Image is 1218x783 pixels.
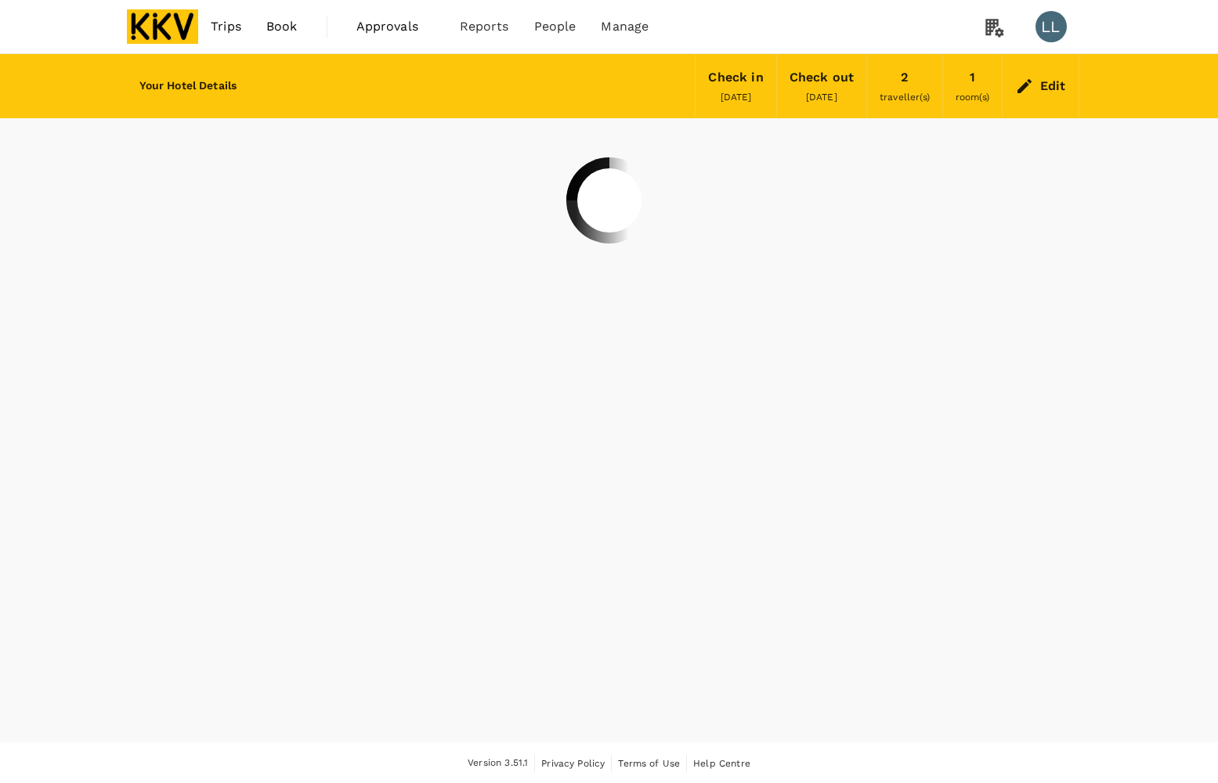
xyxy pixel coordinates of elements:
[618,758,680,769] span: Terms of Use
[970,67,975,88] div: 1
[806,92,837,103] span: [DATE]
[880,92,930,103] span: traveller(s)
[266,17,298,36] span: Book
[460,17,509,36] span: Reports
[127,9,199,44] img: KKV Supply Chain Sdn Bhd
[356,17,435,36] span: Approvals
[693,758,750,769] span: Help Centre
[534,17,576,36] span: People
[1035,11,1067,42] div: LL
[693,755,750,772] a: Help Centre
[601,17,649,36] span: Manage
[790,67,854,88] div: Check out
[541,758,605,769] span: Privacy Policy
[708,67,763,88] div: Check in
[956,92,989,103] span: room(s)
[468,756,528,771] span: Version 3.51.1
[211,17,241,36] span: Trips
[1040,75,1066,97] div: Edit
[901,67,908,88] div: 2
[721,92,752,103] span: [DATE]
[618,755,680,772] a: Terms of Use
[139,78,237,95] h6: Your Hotel Details
[541,755,605,772] a: Privacy Policy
